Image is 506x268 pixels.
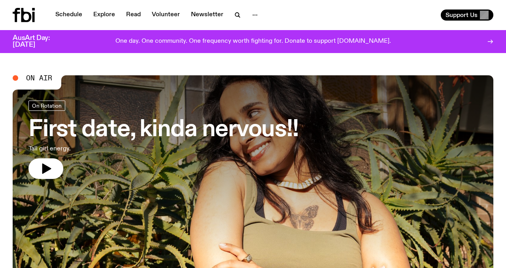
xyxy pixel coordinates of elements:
[28,101,298,179] a: First date, kinda nervous!!Tall girl energy.
[441,10,493,21] button: Support Us
[89,10,120,21] a: Explore
[186,10,228,21] a: Newsletter
[115,38,391,45] p: One day. One community. One frequency worth fighting for. Donate to support [DOMAIN_NAME].
[51,10,87,21] a: Schedule
[28,101,65,111] a: On Rotation
[13,35,63,48] h3: AusArt Day: [DATE]
[32,103,62,108] span: On Rotation
[28,144,231,154] p: Tall girl energy.
[147,10,185,21] a: Volunteer
[446,11,478,19] span: Support Us
[26,74,52,82] span: On Air
[121,10,145,21] a: Read
[28,119,298,141] h3: First date, kinda nervous!!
